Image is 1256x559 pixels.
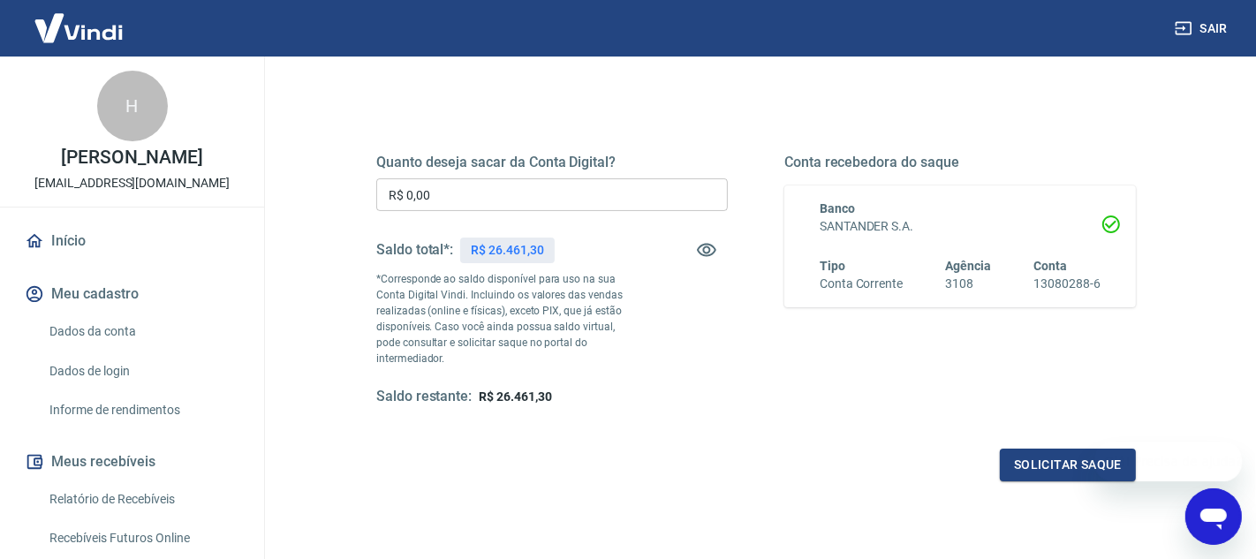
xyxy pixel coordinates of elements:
button: Meus recebíveis [21,442,243,481]
span: Banco [820,201,855,215]
span: Tipo [820,259,845,273]
h6: 13080288-6 [1033,275,1101,293]
h6: SANTANDER S.A. [820,217,1101,236]
div: H [97,71,168,141]
p: *Corresponde ao saldo disponível para uso na sua Conta Digital Vindi. Incluindo os valores das ve... [376,271,640,366]
span: R$ 26.461,30 [479,389,551,404]
h6: 3108 [946,275,992,293]
span: Conta [1033,259,1067,273]
iframe: Botão para abrir a janela de mensagens [1185,488,1242,545]
iframe: Mensagem da empresa [1094,442,1242,481]
button: Meu cadastro [21,275,243,313]
h5: Saldo total*: [376,241,453,259]
a: Informe de rendimentos [42,392,243,428]
p: [EMAIL_ADDRESS][DOMAIN_NAME] [34,174,230,193]
span: Olá! Precisa de ajuda? [11,12,148,26]
h5: Quanto deseja sacar da Conta Digital? [376,154,728,171]
h5: Saldo restante: [376,388,472,406]
h6: Conta Corrente [820,275,903,293]
a: Recebíveis Futuros Online [42,520,243,556]
button: Solicitar saque [1000,449,1136,481]
img: Vindi [21,1,136,55]
a: Dados de login [42,353,243,389]
a: Início [21,222,243,261]
a: Dados da conta [42,313,243,350]
iframe: Fechar mensagem [1052,446,1087,481]
button: Sair [1171,12,1235,45]
span: Agência [946,259,992,273]
a: Relatório de Recebíveis [42,481,243,517]
h5: Conta recebedora do saque [784,154,1136,171]
p: [PERSON_NAME] [61,148,202,167]
p: R$ 26.461,30 [471,241,543,260]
